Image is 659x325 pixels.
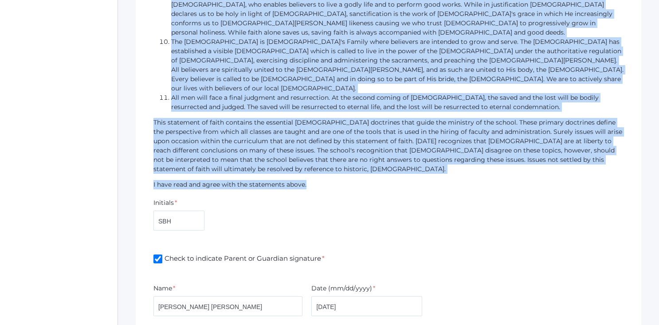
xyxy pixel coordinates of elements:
input: Check to indicate Parent or Guardian signature* [153,255,162,263]
span: Check to indicate Parent or Guardian signature [162,254,325,265]
p: This statement of faith contains the essential [DEMOGRAPHIC_DATA] doctrines that guide the minist... [153,118,624,174]
li: The [DEMOGRAPHIC_DATA] is [DEMOGRAPHIC_DATA]'s Family where believers are intended to grow and se... [171,37,624,93]
label: Name [153,284,172,293]
label: Initials [153,198,174,208]
label: Date (mm/dd/yyyy) [311,284,372,293]
p: I have read and agree with the statements above. [153,180,624,189]
li: All men will face a final judgment and resurrection. At the second coming of [DEMOGRAPHIC_DATA], ... [171,93,624,112]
